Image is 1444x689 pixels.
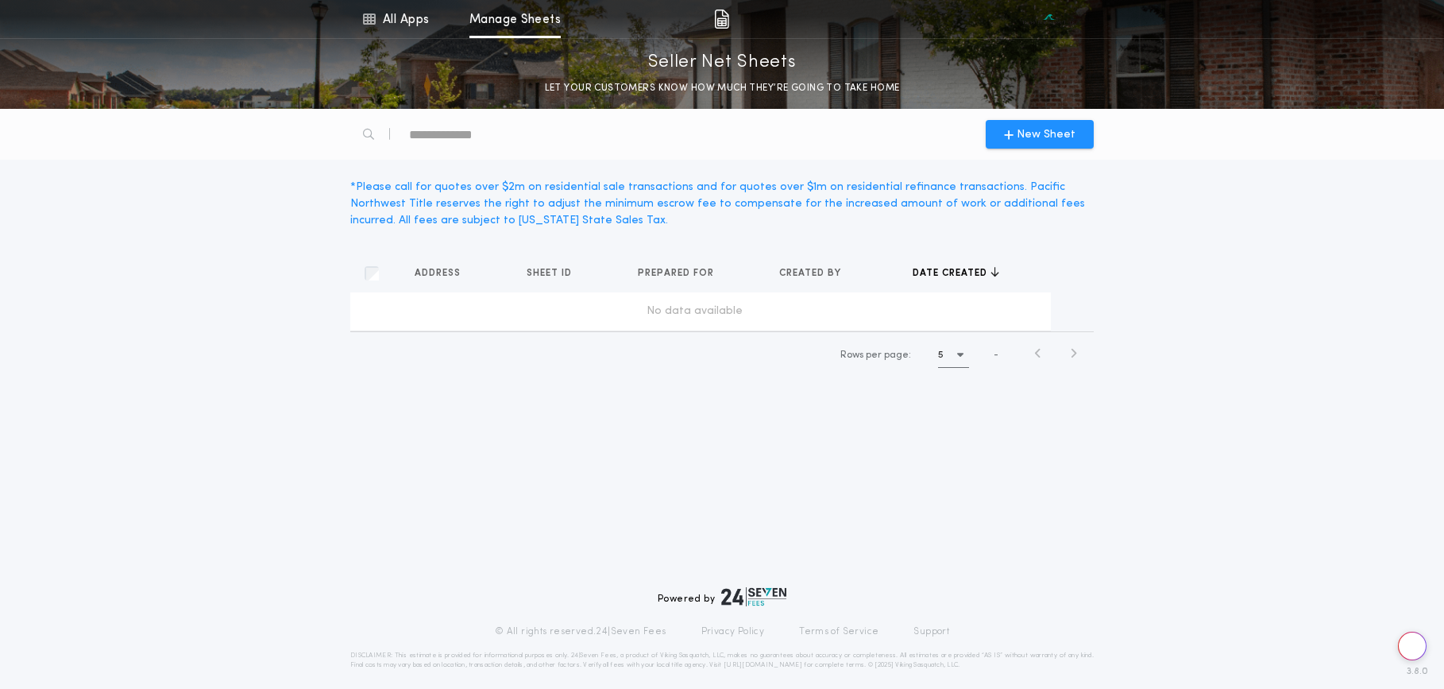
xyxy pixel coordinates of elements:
[779,265,853,281] button: Created by
[938,343,969,368] button: 5
[415,265,473,281] button: Address
[913,625,949,638] a: Support
[495,625,666,638] p: © All rights reserved. 24|Seven Fees
[638,267,717,280] span: Prepared for
[527,267,575,280] span: Sheet ID
[1021,11,1076,27] img: vs-icon
[724,662,802,668] a: [URL][DOMAIN_NAME]
[545,80,900,96] p: LET YOUR CUSTOMERS KNOW HOW MUCH THEY’RE GOING TO TAKE HOME
[779,267,844,280] span: Created by
[701,625,765,638] a: Privacy Policy
[799,625,878,638] a: Terms of Service
[1407,664,1428,679] span: 3.8.0
[913,265,999,281] button: Date created
[648,50,797,75] p: Seller Net Sheets
[350,651,1094,670] p: DISCLAIMER: This estimate is provided for informational purposes only. 24|Seven Fees, a product o...
[714,10,729,29] img: img
[840,350,911,360] span: Rows per page:
[986,120,1094,149] button: New Sheet
[994,348,998,362] span: -
[415,267,464,280] span: Address
[721,587,786,606] img: logo
[658,587,786,606] div: Powered by
[938,347,944,363] h1: 5
[1017,126,1075,143] span: New Sheet
[350,179,1094,229] div: * Please call for quotes over $2m on residential sale transactions and for quotes over $1m on res...
[913,267,990,280] span: Date created
[527,265,584,281] button: Sheet ID
[357,304,1032,319] div: No data available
